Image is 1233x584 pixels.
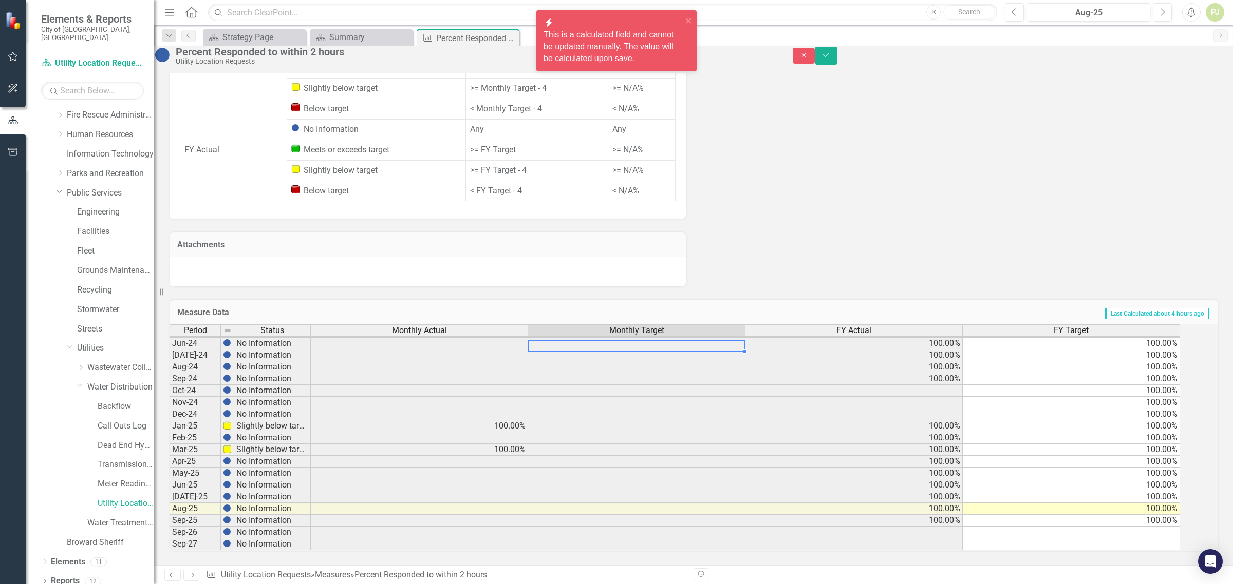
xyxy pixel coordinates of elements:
[963,444,1180,456] td: 100.00%
[291,144,461,156] div: Meets or exceeds target
[745,468,963,479] td: 100.00%
[963,468,1180,479] td: 100.00%
[77,342,154,354] a: Utilities
[170,503,221,515] td: Aug-25
[234,361,311,373] td: No Information
[745,373,963,385] td: 100.00%
[234,420,311,432] td: Slightly below target
[234,338,311,349] td: No Information
[1206,3,1224,22] button: PJ
[67,537,154,549] a: Broward Sheriff
[223,492,231,500] img: BgCOk07PiH71IgAAAABJRU5ErkJggg==
[223,398,231,406] img: BgCOk07PiH71IgAAAABJRU5ErkJggg==
[963,338,1180,349] td: 100.00%
[963,479,1180,491] td: 100.00%
[170,479,221,491] td: Jun-25
[223,528,231,536] img: BgCOk07PiH71IgAAAABJRU5ErkJggg==
[745,515,963,527] td: 100.00%
[234,515,311,527] td: No Information
[608,120,676,140] td: Any
[77,304,154,316] a: Stormwater
[609,326,664,335] span: Monthly Target
[41,25,144,42] small: City of [GEOGRAPHIC_DATA], [GEOGRAPHIC_DATA]
[184,326,207,335] span: Period
[41,57,144,69] a: Utility Location Requests
[154,47,171,63] img: No Information
[291,103,300,111] img: Below target
[465,99,608,120] td: < Monthly Target - 4
[208,4,997,22] input: Search ClearPoint...
[77,284,154,296] a: Recycling
[745,503,963,515] td: 100.00%
[291,83,300,91] img: Slightly below target
[963,420,1180,432] td: 100.00%
[67,148,154,160] a: Information Technology
[170,408,221,420] td: Dec-24
[90,557,107,566] div: 11
[206,569,686,581] div: » »
[291,185,461,197] div: Below target
[176,46,772,57] div: Percent Responded to within 2 hours
[234,349,311,361] td: No Information
[77,265,154,277] a: Grounds Maintenance
[234,503,311,515] td: No Information
[223,410,231,418] img: BgCOk07PiH71IgAAAABJRU5ErkJggg==
[98,401,154,413] a: Backflow
[223,516,231,524] img: BgCOk07PiH71IgAAAABJRU5ErkJggg==
[291,185,300,193] img: Below target
[98,478,154,490] a: Meter Reading ([PERSON_NAME])
[206,31,303,44] a: Strategy Page
[836,326,871,335] span: FY Actual
[943,5,995,20] button: Search
[170,527,221,538] td: Sep-26
[170,385,221,397] td: Oct-24
[234,432,311,444] td: No Information
[234,538,311,550] td: No Information
[234,479,311,491] td: No Information
[745,432,963,444] td: 100.00%
[170,491,221,503] td: [DATE]-25
[5,12,23,30] img: ClearPoint Strategy
[354,570,487,579] div: Percent Responded to within 2 hours
[608,140,676,160] td: >= N/A%
[170,420,221,432] td: Jan-25
[963,385,1180,397] td: 100.00%
[234,385,311,397] td: No Information
[963,361,1180,373] td: 100.00%
[465,160,608,181] td: >= FY Target - 4
[1054,326,1089,335] span: FY Target
[170,397,221,408] td: Nov-24
[685,14,693,26] button: close
[77,206,154,218] a: Engineering
[234,527,311,538] td: No Information
[170,361,221,373] td: Aug-24
[223,326,232,335] img: 8DAGhfEEPCf229AAAAAElFTkSuQmCC
[98,440,154,452] a: Dead End Hydrant Flushing Log
[745,491,963,503] td: 100.00%
[1198,549,1223,574] div: Open Intercom Messenger
[465,120,608,140] td: Any
[222,31,303,44] div: Strategy Page
[170,515,221,527] td: Sep-25
[177,240,678,249] h3: Attachments
[963,491,1180,503] td: 100.00%
[234,468,311,479] td: No Information
[177,308,518,317] h3: Measure Data
[291,165,300,173] img: Slightly below target
[963,432,1180,444] td: 100.00%
[170,349,221,361] td: [DATE]-24
[67,129,154,141] a: Human Resources
[315,570,350,579] a: Measures
[260,326,284,335] span: Status
[234,491,311,503] td: No Information
[67,187,154,199] a: Public Services
[963,515,1180,527] td: 100.00%
[223,480,231,489] img: BgCOk07PiH71IgAAAABJRU5ErkJggg==
[745,479,963,491] td: 100.00%
[223,504,231,512] img: BgCOk07PiH71IgAAAABJRU5ErkJggg==
[77,323,154,335] a: Streets
[1105,308,1209,319] span: Last Calculated about 4 hours ago
[170,444,221,456] td: Mar-25
[170,338,221,349] td: Jun-24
